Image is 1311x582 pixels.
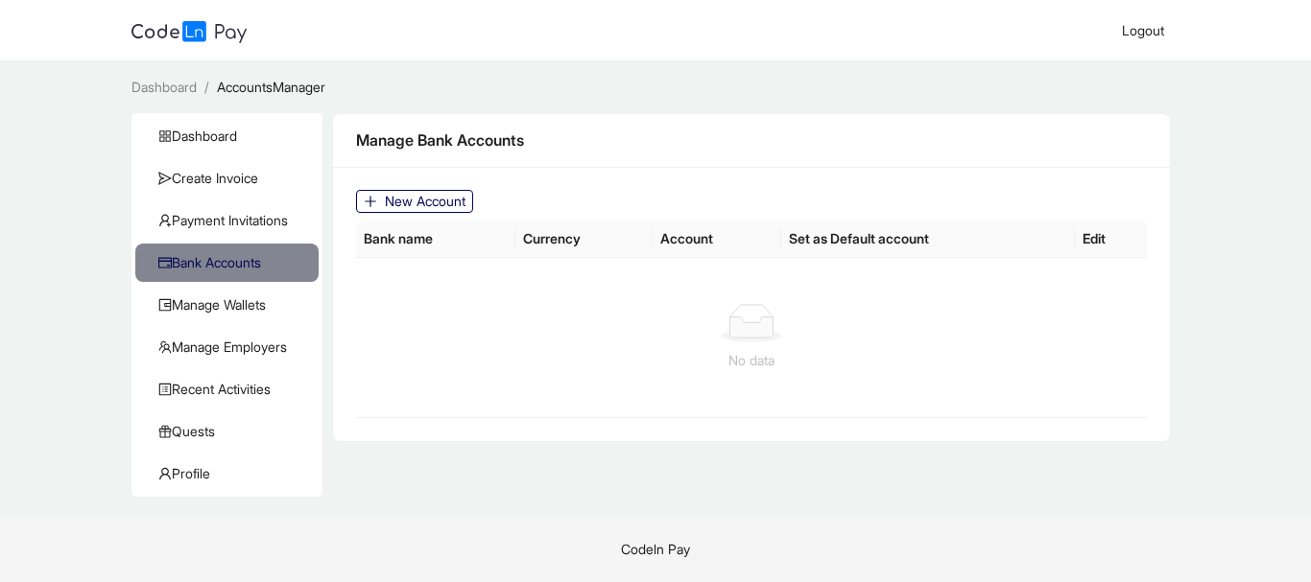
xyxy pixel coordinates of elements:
span: team [158,340,172,354]
span: Create Invoice [158,159,303,198]
span: Payment Invitations [158,201,303,240]
span: AccountsManager [217,79,325,95]
span: send [158,172,172,185]
th: Edit [1075,221,1148,258]
div: Manage Bank Accounts [356,128,1148,152]
span: New Account [385,191,465,212]
span: Dashboard [131,79,197,95]
span: Manage Employers [158,328,303,366]
span: appstore [158,129,172,143]
th: Account [653,221,781,258]
span: profile [158,383,172,396]
th: Bank name [356,221,515,258]
span: Quests [158,412,303,451]
span: user-add [158,214,172,227]
span: / [204,79,209,95]
span: Dashboard [158,117,303,155]
button: plusNew Account [356,190,473,213]
p: No data [379,350,1125,371]
th: Set as Default account [781,221,1075,258]
span: credit-card [158,256,172,269]
span: wallet [158,298,172,312]
th: Currency [515,221,653,258]
img: logo [131,21,247,43]
span: Recent Activities [158,370,303,408]
span: user [158,467,172,480]
span: gift [158,425,172,438]
span: plus [364,195,377,208]
span: Bank Accounts [158,244,303,282]
span: Logout [1122,22,1164,38]
span: Manage Wallets [158,286,303,324]
span: Profile [158,454,303,493]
